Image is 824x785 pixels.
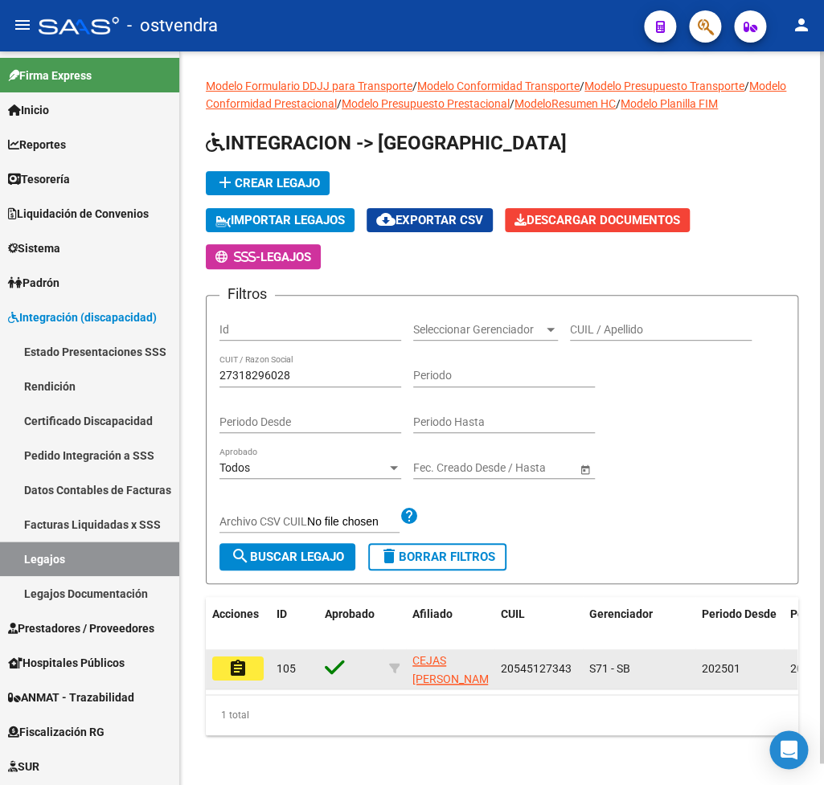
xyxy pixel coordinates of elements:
[8,239,60,257] span: Sistema
[792,15,811,35] mat-icon: person
[219,515,307,528] span: Archivo CSV CUIL
[486,461,564,475] input: Fecha fin
[368,543,506,570] button: Borrar Filtros
[277,662,296,675] span: 105
[8,654,125,672] span: Hospitales Públicos
[206,80,412,92] a: Modelo Formulario DDJJ para Transporte
[589,662,630,675] span: S71 - SB
[215,173,235,192] mat-icon: add
[8,274,59,292] span: Padrón
[206,132,567,154] span: INTEGRACION -> [GEOGRAPHIC_DATA]
[215,250,260,264] span: -
[8,101,49,119] span: Inicio
[8,309,157,326] span: Integración (discapacidad)
[413,323,543,337] span: Seleccionar Gerenciador
[215,213,345,227] span: IMPORTAR LEGAJOS
[8,619,154,637] span: Prestadores / Proveedores
[621,97,718,110] a: Modelo Planilla FIM
[206,77,798,735] div: / / / / / /
[325,607,375,620] span: Aprobado
[8,758,39,775] span: SUR
[501,607,525,620] span: CUIL
[8,689,134,706] span: ANMAT - Trazabilidad
[376,210,396,229] mat-icon: cloud_download
[206,695,798,735] div: 1 total
[769,730,808,769] div: Open Intercom Messenger
[576,460,593,477] button: Open calendar
[583,597,695,650] datatable-header-cell: Gerenciador
[505,208,690,232] button: Descargar Documentos
[695,597,784,650] datatable-header-cell: Periodo Desde
[228,659,248,678] mat-icon: assignment
[514,97,616,110] a: ModeloResumen HC
[584,80,744,92] a: Modelo Presupuesto Transporte
[8,67,92,84] span: Firma Express
[702,662,740,675] span: 202501
[219,461,250,474] span: Todos
[13,15,32,35] mat-icon: menu
[589,607,653,620] span: Gerenciador
[260,250,311,264] span: Legajos
[270,597,318,650] datatable-header-cell: ID
[318,597,383,650] datatable-header-cell: Aprobado
[206,208,355,232] button: IMPORTAR LEGAJOS
[8,723,105,741] span: Fiscalización RG
[417,80,580,92] a: Modelo Conformidad Transporte
[8,136,66,153] span: Reportes
[219,283,275,305] h3: Filtros
[514,213,680,227] span: Descargar Documentos
[406,597,494,650] datatable-header-cell: Afiliado
[702,607,777,620] span: Periodo Desde
[231,546,250,566] mat-icon: search
[494,597,583,650] datatable-header-cell: CUIL
[501,662,572,675] span: 20545127343
[400,506,419,525] mat-icon: help
[412,607,453,620] span: Afiliado
[379,546,399,566] mat-icon: delete
[412,654,498,685] span: CEJAS [PERSON_NAME]
[215,176,320,190] span: Crear Legajo
[8,170,70,188] span: Tesorería
[413,461,472,475] input: Fecha inicio
[376,213,483,227] span: Exportar CSV
[277,607,287,620] span: ID
[212,607,259,620] span: Acciones
[307,515,400,529] input: Archivo CSV CUIL
[231,550,344,564] span: Buscar Legajo
[206,244,321,269] button: -Legajos
[206,597,270,650] datatable-header-cell: Acciones
[219,543,355,570] button: Buscar Legajo
[342,97,510,110] a: Modelo Presupuesto Prestacional
[367,208,493,232] button: Exportar CSV
[8,205,149,223] span: Liquidación de Convenios
[206,171,330,195] button: Crear Legajo
[127,8,218,43] span: - ostvendra
[379,550,495,564] span: Borrar Filtros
